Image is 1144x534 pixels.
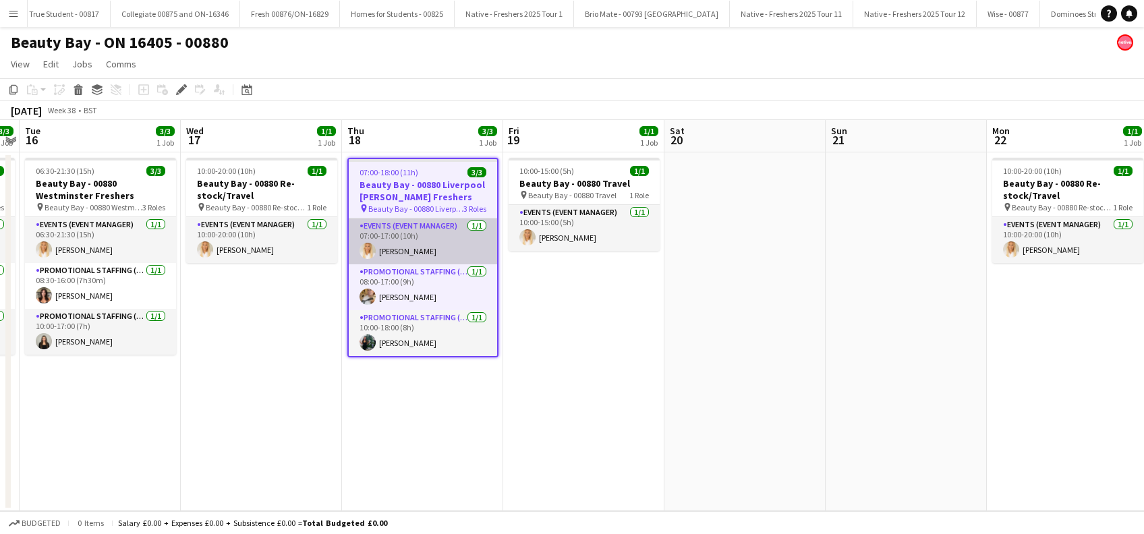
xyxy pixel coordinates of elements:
[25,309,176,355] app-card-role: Promotional Staffing (Brand Ambassadors)1/110:00-17:00 (7h)[PERSON_NAME]
[340,1,455,27] button: Homes for Students - 00825
[25,177,176,202] h3: Beauty Bay - 00880 Westminster Freshers
[25,125,40,137] span: Tue
[23,132,40,148] span: 16
[509,125,519,137] span: Fri
[347,125,364,137] span: Thu
[977,1,1040,27] button: Wise - 00877
[45,202,142,212] span: Beauty Bay - 00880 Westminster Freshers
[18,1,111,27] button: True Student - 00817
[730,1,853,27] button: Native - Freshers 2025 Tour 11
[853,1,977,27] button: Native - Freshers 2025 Tour 12
[302,518,387,528] span: Total Budgeted £0.00
[156,138,174,148] div: 1 Job
[184,132,204,148] span: 17
[142,202,165,212] span: 3 Roles
[478,126,497,136] span: 3/3
[992,125,1010,137] span: Mon
[1114,166,1133,176] span: 1/1
[1113,202,1133,212] span: 1 Role
[7,516,63,531] button: Budgeted
[11,104,42,117] div: [DATE]
[349,310,497,356] app-card-role: Promotional Staffing (Brand Ambassadors)1/110:00-18:00 (8h)[PERSON_NAME]
[829,132,847,148] span: 21
[206,202,307,212] span: Beauty Bay - 00880 Re-stock/Travel
[639,126,658,136] span: 1/1
[84,105,97,115] div: BST
[992,217,1143,263] app-card-role: Events (Event Manager)1/110:00-20:00 (10h)[PERSON_NAME]
[25,217,176,263] app-card-role: Events (Event Manager)1/106:30-21:30 (15h)[PERSON_NAME]
[1124,138,1141,148] div: 1 Job
[509,205,660,251] app-card-role: Events (Event Manager)1/110:00-15:00 (5h)[PERSON_NAME]
[308,166,326,176] span: 1/1
[368,204,463,214] span: Beauty Bay - 00880 Liverpool [PERSON_NAME] Freshers
[455,1,574,27] button: Native - Freshers 2025 Tour 1
[156,126,175,136] span: 3/3
[240,1,340,27] button: Fresh 00876/ON-16829
[101,55,142,73] a: Comms
[22,518,61,528] span: Budgeted
[1003,166,1062,176] span: 10:00-20:00 (10h)
[629,190,649,200] span: 1 Role
[146,166,165,176] span: 3/3
[528,190,617,200] span: Beauty Bay - 00880 Travel
[118,518,387,528] div: Salary £0.00 + Expenses £0.00 + Subsistence £0.00 =
[479,138,496,148] div: 1 Job
[347,158,498,357] app-job-card: 07:00-18:00 (11h)3/3Beauty Bay - 00880 Liverpool [PERSON_NAME] Freshers Beauty Bay - 00880 Liverp...
[318,138,335,148] div: 1 Job
[640,138,658,148] div: 1 Job
[349,179,497,203] h3: Beauty Bay - 00880 Liverpool [PERSON_NAME] Freshers
[668,132,685,148] span: 20
[463,204,486,214] span: 3 Roles
[43,58,59,70] span: Edit
[186,217,337,263] app-card-role: Events (Event Manager)1/110:00-20:00 (10h)[PERSON_NAME]
[25,263,176,309] app-card-role: Promotional Staffing (Brand Ambassadors)1/108:30-16:00 (7h30m)[PERSON_NAME]
[1012,202,1113,212] span: Beauty Bay - 00880 Re-stock/Travel
[186,158,337,263] app-job-card: 10:00-20:00 (10h)1/1Beauty Bay - 00880 Re-stock/Travel Beauty Bay - 00880 Re-stock/Travel1 RoleEv...
[992,158,1143,263] app-job-card: 10:00-20:00 (10h)1/1Beauty Bay - 00880 Re-stock/Travel Beauty Bay - 00880 Re-stock/Travel1 RoleEv...
[111,1,240,27] button: Collegiate 00875 and ON-16346
[72,58,92,70] span: Jobs
[990,132,1010,148] span: 22
[519,166,574,176] span: 10:00-15:00 (5h)
[349,264,497,310] app-card-role: Promotional Staffing (Brand Ambassadors)1/108:00-17:00 (9h)[PERSON_NAME]
[106,58,136,70] span: Comms
[509,158,660,251] app-job-card: 10:00-15:00 (5h)1/1Beauty Bay - 00880 Travel Beauty Bay - 00880 Travel1 RoleEvents (Event Manager...
[38,55,64,73] a: Edit
[74,518,107,528] span: 0 items
[992,177,1143,202] h3: Beauty Bay - 00880 Re-stock/Travel
[36,166,94,176] span: 06:30-21:30 (15h)
[25,158,176,355] app-job-card: 06:30-21:30 (15h)3/3Beauty Bay - 00880 Westminster Freshers Beauty Bay - 00880 Westminster Freshe...
[509,177,660,189] h3: Beauty Bay - 00880 Travel
[831,125,847,137] span: Sun
[574,1,730,27] button: Brio Mate - 00793 [GEOGRAPHIC_DATA]
[317,126,336,136] span: 1/1
[1123,126,1142,136] span: 1/1
[197,166,256,176] span: 10:00-20:00 (10h)
[11,58,30,70] span: View
[1117,34,1133,51] app-user-avatar: native Staffing
[507,132,519,148] span: 19
[186,177,337,202] h3: Beauty Bay - 00880 Re-stock/Travel
[5,55,35,73] a: View
[630,166,649,176] span: 1/1
[360,167,418,177] span: 07:00-18:00 (11h)
[186,125,204,137] span: Wed
[11,32,229,53] h1: Beauty Bay - ON 16405 - 00880
[67,55,98,73] a: Jobs
[45,105,78,115] span: Week 38
[670,125,685,137] span: Sat
[345,132,364,148] span: 18
[307,202,326,212] span: 1 Role
[467,167,486,177] span: 3/3
[349,218,497,264] app-card-role: Events (Event Manager)1/107:00-17:00 (10h)[PERSON_NAME]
